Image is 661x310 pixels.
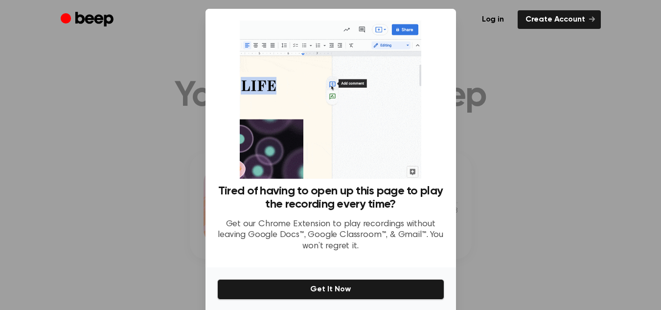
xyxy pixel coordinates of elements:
[518,10,601,29] a: Create Account
[217,279,444,300] button: Get It Now
[217,185,444,211] h3: Tired of having to open up this page to play the recording every time?
[217,219,444,252] p: Get our Chrome Extension to play recordings without leaving Google Docs™, Google Classroom™, & Gm...
[61,10,116,29] a: Beep
[240,21,421,179] img: Beep extension in action
[474,10,512,29] a: Log in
